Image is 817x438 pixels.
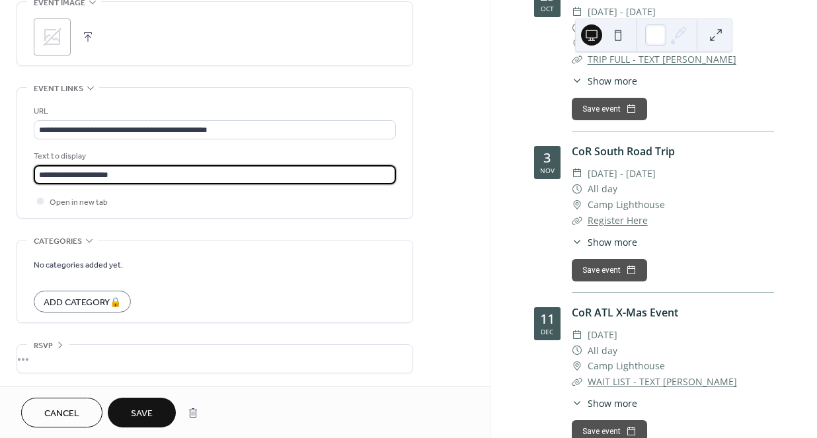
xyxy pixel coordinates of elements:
a: WAIT LIST - TEXT [PERSON_NAME] [588,375,737,388]
button: Save [108,398,176,427]
div: ; [34,18,71,55]
div: ​ [572,4,582,20]
div: Nov [540,167,555,174]
span: Camp Lighthouse [588,197,665,213]
div: ​ [572,74,582,88]
div: 3 [543,151,551,164]
span: No categories added yet. [34,258,123,272]
div: ​ [572,20,582,36]
div: ​ [572,213,582,229]
div: ​ [572,396,582,410]
button: ​Show more [572,235,637,249]
span: Camp Lighthouse [588,358,665,374]
div: ​ [572,166,582,182]
span: RSVP [34,339,53,353]
div: Dec [541,328,553,335]
button: Save event [572,98,647,120]
span: Open in new tab [50,196,108,209]
div: ​ [572,36,582,52]
a: Register Here [588,214,648,227]
span: [DATE] - [DATE] [588,166,656,182]
div: ​ [572,197,582,213]
button: Save event [572,259,647,281]
span: Event links [34,82,83,96]
span: Save [131,407,153,421]
span: Categories [34,235,82,248]
span: [DATE] [588,327,617,343]
span: Cancel [44,407,79,421]
div: ​ [572,343,582,359]
span: Show more [588,235,637,249]
span: All day [588,181,617,197]
div: ​ [572,327,582,343]
button: ​Show more [572,74,637,88]
button: ​Show more [572,396,637,410]
span: All day [588,343,617,359]
span: Show more [588,74,637,88]
div: ••• [17,345,412,373]
button: Cancel [21,398,102,427]
div: ​ [572,358,582,374]
a: CoR ATL X-Mas Event [572,305,678,320]
span: [DATE] - [DATE] [588,4,656,20]
div: 11 [540,312,555,326]
div: ​ [572,52,582,67]
a: TRIP FULL - TEXT [PERSON_NAME] [588,53,736,65]
a: CoR South Road Trip [572,144,675,159]
div: Oct [541,5,554,12]
div: Text to display [34,149,393,163]
span: Show more [588,396,637,410]
div: ​ [572,181,582,197]
div: ​ [572,235,582,249]
div: ​ [572,374,582,390]
div: URL [34,104,393,118]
